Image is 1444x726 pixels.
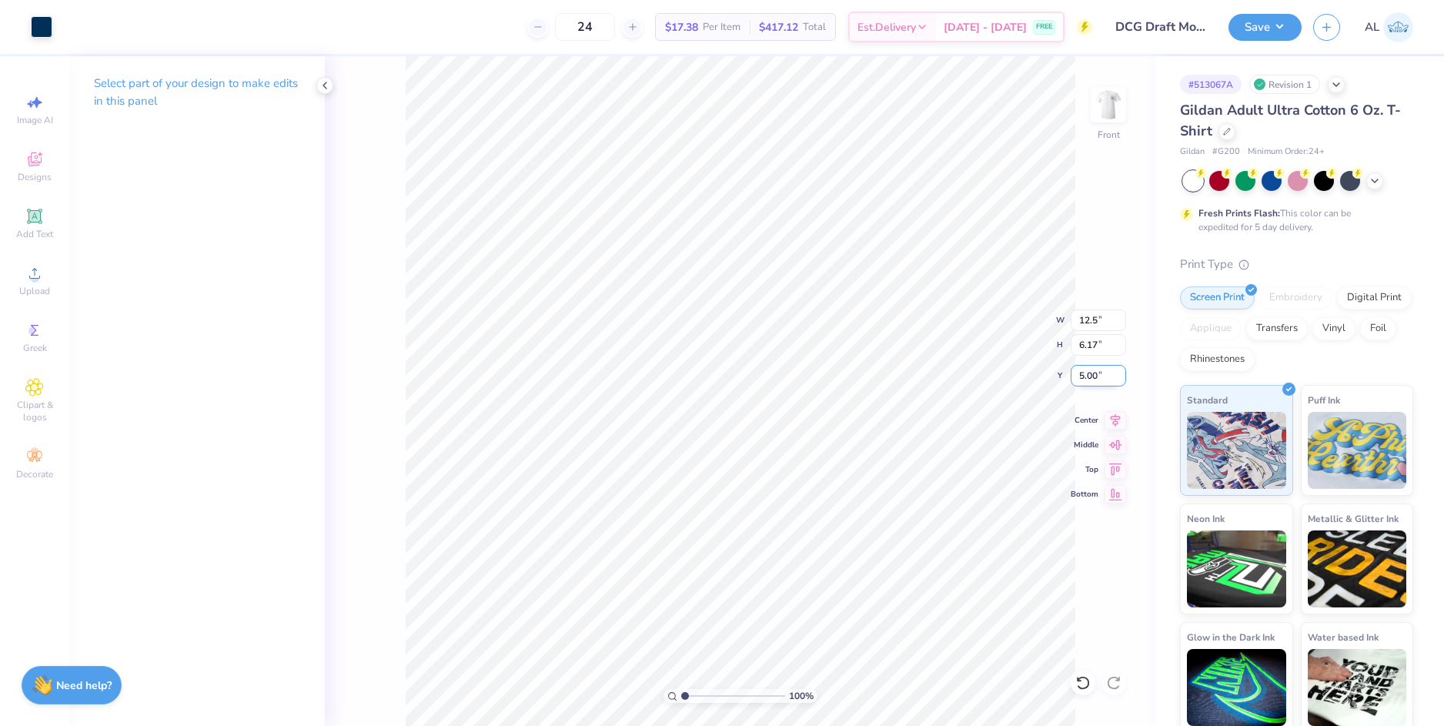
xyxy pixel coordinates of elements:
span: 100 % [789,689,814,703]
span: Gildan [1180,146,1205,159]
span: $417.12 [759,19,798,35]
span: Decorate [16,468,53,480]
div: Screen Print [1180,286,1255,309]
div: Rhinestones [1180,348,1255,371]
span: Middle [1071,440,1098,450]
div: Transfers [1246,317,1308,340]
img: Puff Ink [1308,412,1407,489]
div: Embroidery [1259,286,1332,309]
span: Center [1071,415,1098,426]
img: Alyzza Lydia Mae Sobrino [1383,12,1413,42]
div: Revision 1 [1249,75,1320,94]
div: Foil [1360,317,1396,340]
span: Add Text [16,228,53,240]
img: Metallic & Glitter Ink [1308,530,1407,607]
span: Greek [23,342,47,354]
img: Neon Ink [1187,530,1286,607]
span: Metallic & Glitter Ink [1308,510,1399,527]
p: Select part of your design to make edits in this panel [94,75,300,110]
span: # G200 [1212,146,1240,159]
div: Vinyl [1312,317,1355,340]
img: Standard [1187,412,1286,489]
span: Standard [1187,392,1228,408]
input: – – [555,13,615,41]
div: # 513067A [1180,75,1242,94]
strong: Fresh Prints Flash: [1198,207,1280,219]
div: Front [1098,128,1120,142]
span: Designs [18,171,52,183]
span: Total [803,19,826,35]
img: Front [1093,89,1124,120]
span: Gildan Adult Ultra Cotton 6 Oz. T-Shirt [1180,101,1401,140]
span: Image AI [17,114,53,126]
div: This color can be expedited for 5 day delivery. [1198,206,1388,234]
span: Neon Ink [1187,510,1225,527]
div: Applique [1180,317,1242,340]
span: Bottom [1071,489,1098,500]
img: Water based Ink [1308,649,1407,726]
span: Top [1071,464,1098,475]
button: Save [1228,14,1302,41]
span: Water based Ink [1308,629,1379,645]
span: $17.38 [665,19,698,35]
span: [DATE] - [DATE] [944,19,1027,35]
span: Est. Delivery [857,19,916,35]
span: FREE [1036,22,1052,32]
strong: Need help? [56,678,112,693]
span: Glow in the Dark Ink [1187,629,1275,645]
div: Digital Print [1337,286,1412,309]
span: Per Item [703,19,740,35]
span: Upload [19,285,50,297]
div: Print Type [1180,256,1413,273]
img: Glow in the Dark Ink [1187,649,1286,726]
span: Minimum Order: 24 + [1248,146,1325,159]
span: Puff Ink [1308,392,1340,408]
span: Clipart & logos [8,399,62,423]
a: AL [1365,12,1413,42]
input: Untitled Design [1104,12,1217,42]
span: AL [1365,18,1379,36]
